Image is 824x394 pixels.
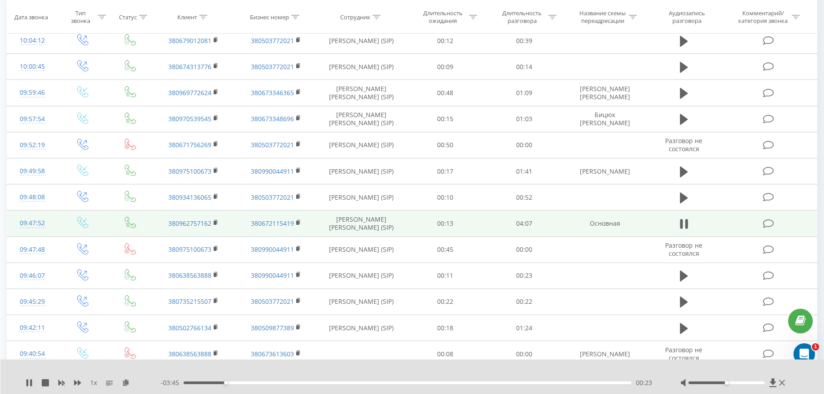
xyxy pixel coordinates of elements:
[251,88,294,97] a: 380673346365
[317,263,405,289] td: [PERSON_NAME] (SIP)
[251,193,294,201] a: 380503772021
[16,84,48,101] div: 09:59:46
[406,236,485,263] td: 00:45
[251,350,294,358] a: 380673613603
[250,13,289,21] div: Бизнес номер
[485,236,564,263] td: 00:00
[16,188,48,206] div: 09:48:08
[317,289,405,315] td: [PERSON_NAME] (SIP)
[161,378,184,387] span: - 03:45
[485,28,564,54] td: 00:39
[16,32,48,49] div: 10:04:12
[485,80,564,106] td: 01:09
[168,297,211,306] a: 380735215507
[665,346,702,362] span: Разговор не состоялся
[14,13,48,21] div: Дата звонка
[498,9,546,25] div: Длительность разговора
[564,106,646,132] td: Бицюк [PERSON_NAME]
[564,341,646,367] td: [PERSON_NAME]
[251,271,294,280] a: 380990044911
[419,9,467,25] div: Длительность ожидания
[665,136,702,153] span: Разговор не состоялся
[251,219,294,228] a: 380672115419
[317,210,405,236] td: [PERSON_NAME] [PERSON_NAME] (SIP)
[224,381,228,385] div: Accessibility label
[317,28,405,54] td: [PERSON_NAME] (SIP)
[317,132,405,158] td: [PERSON_NAME] (SIP)
[485,158,564,184] td: 01:41
[168,324,211,332] a: 380502766134
[66,9,96,25] div: Тип звонка
[485,106,564,132] td: 01:03
[317,315,405,341] td: [PERSON_NAME] (SIP)
[168,88,211,97] a: 380969772624
[485,184,564,210] td: 00:52
[406,28,485,54] td: 00:12
[485,315,564,341] td: 01:24
[406,341,485,367] td: 00:08
[564,80,646,106] td: [PERSON_NAME] [PERSON_NAME]
[16,293,48,311] div: 09:45:29
[317,54,405,80] td: [PERSON_NAME] (SIP)
[406,158,485,184] td: 00:17
[317,80,405,106] td: [PERSON_NAME] [PERSON_NAME] (SIP)
[168,193,211,201] a: 380934136065
[406,210,485,236] td: 00:13
[177,13,197,21] div: Клиент
[168,167,211,175] a: 380975100673
[406,132,485,158] td: 00:50
[168,245,211,254] a: 380975100673
[317,184,405,210] td: [PERSON_NAME] (SIP)
[16,136,48,154] div: 09:52:19
[564,158,646,184] td: [PERSON_NAME]
[168,350,211,358] a: 380638563888
[16,267,48,285] div: 09:46:07
[317,106,405,132] td: [PERSON_NAME] [PERSON_NAME] (SIP)
[168,219,211,228] a: 380962757162
[168,114,211,123] a: 380970539545
[119,13,137,21] div: Статус
[485,341,564,367] td: 00:00
[406,184,485,210] td: 00:10
[251,62,294,71] a: 380503772021
[16,58,48,75] div: 10:00:45
[168,271,211,280] a: 380638563888
[406,80,485,106] td: 00:48
[340,13,370,21] div: Сотрудник
[812,343,819,350] span: 1
[16,241,48,258] div: 09:47:48
[251,324,294,332] a: 380509877389
[406,289,485,315] td: 00:22
[485,210,564,236] td: 04:07
[317,236,405,263] td: [PERSON_NAME] (SIP)
[636,378,652,387] span: 00:23
[16,345,48,363] div: 09:40:54
[251,245,294,254] a: 380990044911
[665,241,702,258] span: Разговор не состоялся
[485,54,564,80] td: 00:14
[168,140,211,149] a: 380671756269
[564,210,646,236] td: Основная
[406,54,485,80] td: 00:09
[16,319,48,337] div: 09:42:11
[793,343,815,365] iframe: Intercom live chat
[251,297,294,306] a: 380503772021
[251,140,294,149] a: 380503772021
[725,381,728,385] div: Accessibility label
[251,114,294,123] a: 380673348696
[485,132,564,158] td: 00:00
[406,315,485,341] td: 00:18
[16,215,48,232] div: 09:47:52
[16,162,48,180] div: 09:49:58
[658,9,716,25] div: Аудиозапись разговора
[317,158,405,184] td: [PERSON_NAME] (SIP)
[168,36,211,45] a: 380679012081
[406,106,485,132] td: 00:15
[251,36,294,45] a: 380503772021
[16,110,48,128] div: 09:57:54
[406,263,485,289] td: 00:11
[579,9,627,25] div: Название схемы переадресации
[485,289,564,315] td: 00:22
[485,263,564,289] td: 00:23
[90,378,97,387] span: 1 x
